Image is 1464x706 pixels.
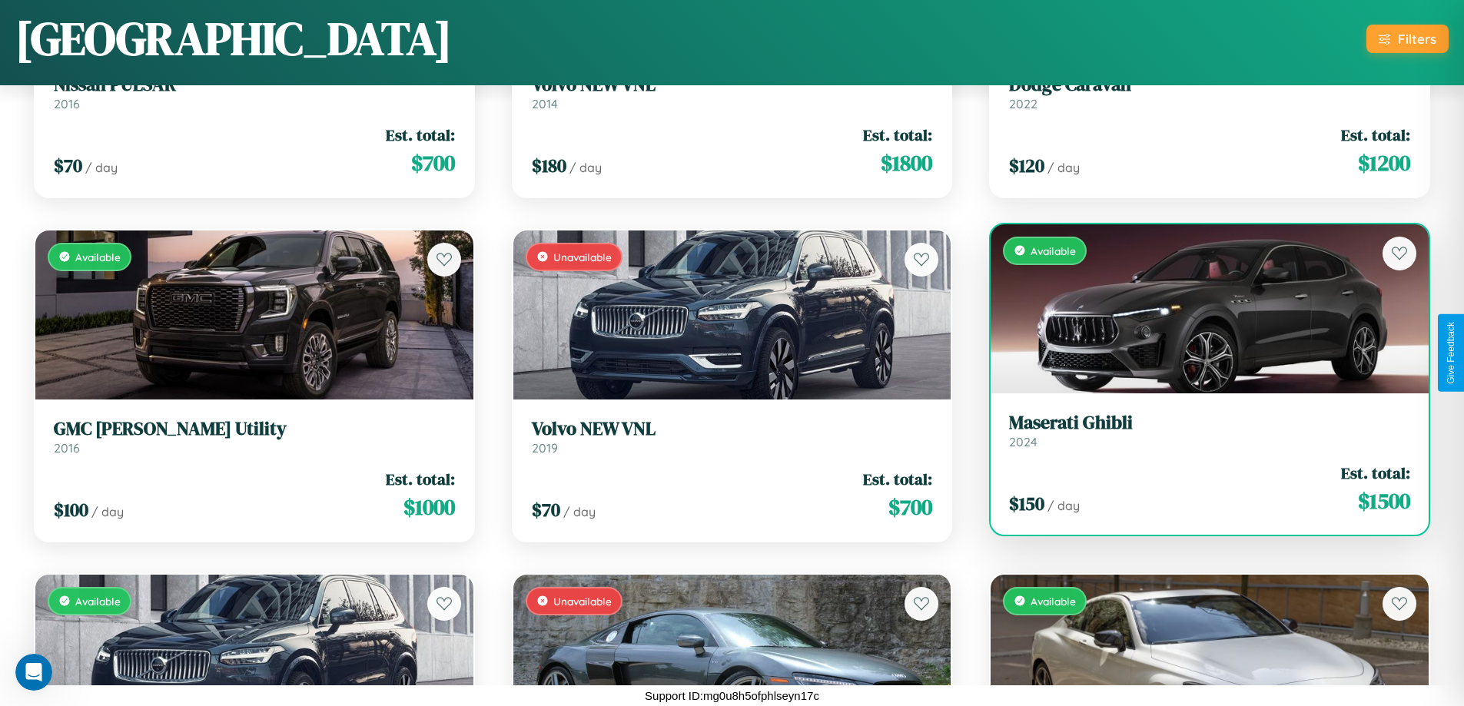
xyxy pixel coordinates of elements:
[1358,147,1410,178] span: $ 1200
[532,418,933,456] a: Volvo NEW VNL2019
[54,96,80,111] span: 2016
[15,654,52,691] iframe: Intercom live chat
[54,440,80,456] span: 2016
[645,685,819,706] p: Support ID: mg0u8h5ofphlseyn17c
[54,418,455,440] h3: GMC [PERSON_NAME] Utility
[54,153,82,178] span: $ 70
[1009,153,1044,178] span: $ 120
[1366,25,1449,53] button: Filters
[532,153,566,178] span: $ 180
[1358,486,1410,516] span: $ 1500
[403,492,455,522] span: $ 1000
[54,74,455,96] h3: Nissan PULSAR
[411,147,455,178] span: $ 700
[1047,498,1080,513] span: / day
[1341,462,1410,484] span: Est. total:
[1009,74,1410,96] h3: Dodge Caravan
[54,418,455,456] a: GMC [PERSON_NAME] Utility2016
[54,74,455,111] a: Nissan PULSAR2016
[1341,124,1410,146] span: Est. total:
[1009,434,1037,449] span: 2024
[15,7,452,70] h1: [GEOGRAPHIC_DATA]
[553,250,612,264] span: Unavailable
[1398,31,1436,47] div: Filters
[54,497,88,522] span: $ 100
[863,468,932,490] span: Est. total:
[532,74,933,96] h3: Volvo NEW VNL
[1446,322,1456,384] div: Give Feedback
[386,468,455,490] span: Est. total:
[1009,412,1410,434] h3: Maserati Ghibli
[1009,96,1037,111] span: 2022
[532,440,558,456] span: 2019
[563,504,596,519] span: / day
[1031,244,1076,257] span: Available
[863,124,932,146] span: Est. total:
[75,595,121,608] span: Available
[1009,491,1044,516] span: $ 150
[75,250,121,264] span: Available
[569,160,602,175] span: / day
[1009,412,1410,449] a: Maserati Ghibli2024
[532,418,933,440] h3: Volvo NEW VNL
[386,124,455,146] span: Est. total:
[532,96,558,111] span: 2014
[91,504,124,519] span: / day
[553,595,612,608] span: Unavailable
[532,74,933,111] a: Volvo NEW VNL2014
[881,147,932,178] span: $ 1800
[1009,74,1410,111] a: Dodge Caravan2022
[532,497,560,522] span: $ 70
[1047,160,1080,175] span: / day
[1031,595,1076,608] span: Available
[888,492,932,522] span: $ 700
[85,160,118,175] span: / day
